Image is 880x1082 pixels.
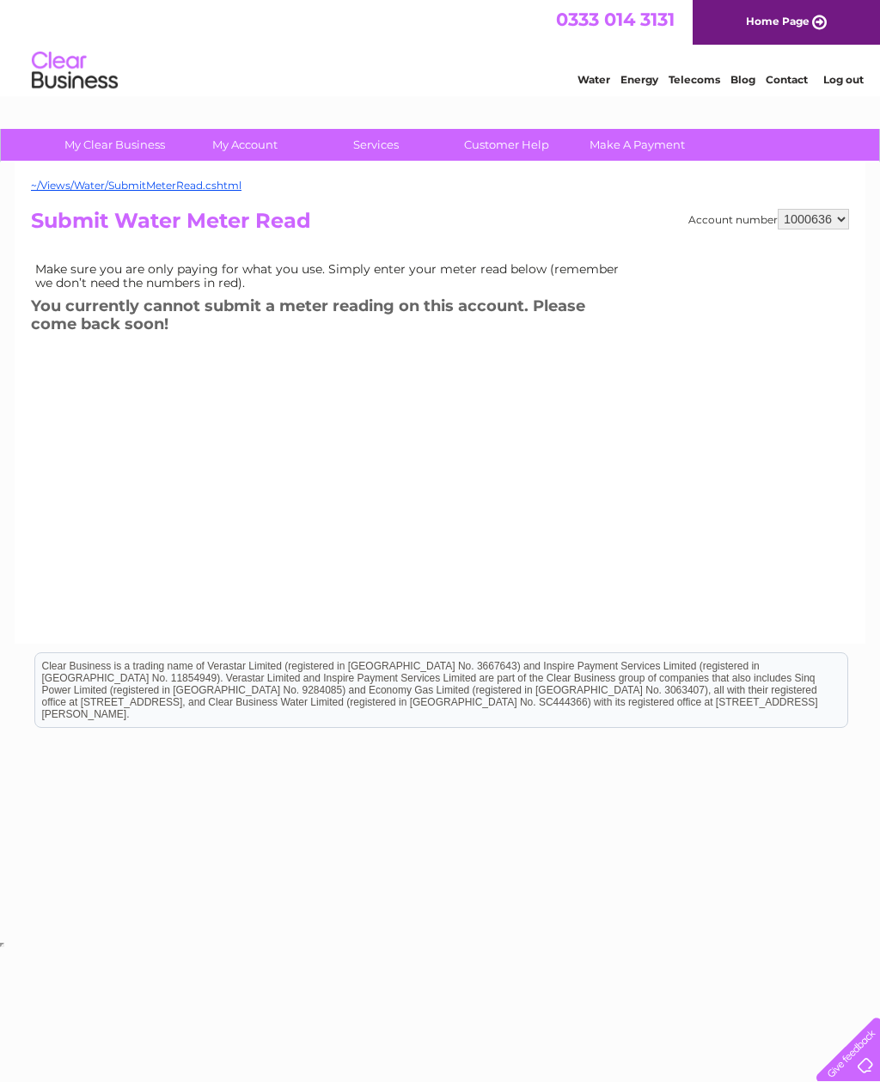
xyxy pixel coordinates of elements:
[766,73,808,86] a: Contact
[566,129,708,161] a: Make A Payment
[669,73,720,86] a: Telecoms
[730,73,755,86] a: Blog
[35,9,847,83] div: Clear Business is a trading name of Verastar Limited (registered in [GEOGRAPHIC_DATA] No. 3667643...
[436,129,577,161] a: Customer Help
[305,129,447,161] a: Services
[31,258,632,294] td: Make sure you are only paying for what you use. Simply enter your meter read below (remember we d...
[31,209,849,241] h2: Submit Water Meter Read
[556,9,675,30] a: 0333 014 3131
[620,73,658,86] a: Energy
[577,73,610,86] a: Water
[44,129,186,161] a: My Clear Business
[31,179,241,192] a: ~/Views/Water/SubmitMeterRead.cshtml
[174,129,316,161] a: My Account
[31,45,119,97] img: logo.png
[823,73,864,86] a: Log out
[688,209,849,229] div: Account number
[31,294,632,341] h3: You currently cannot submit a meter reading on this account. Please come back soon!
